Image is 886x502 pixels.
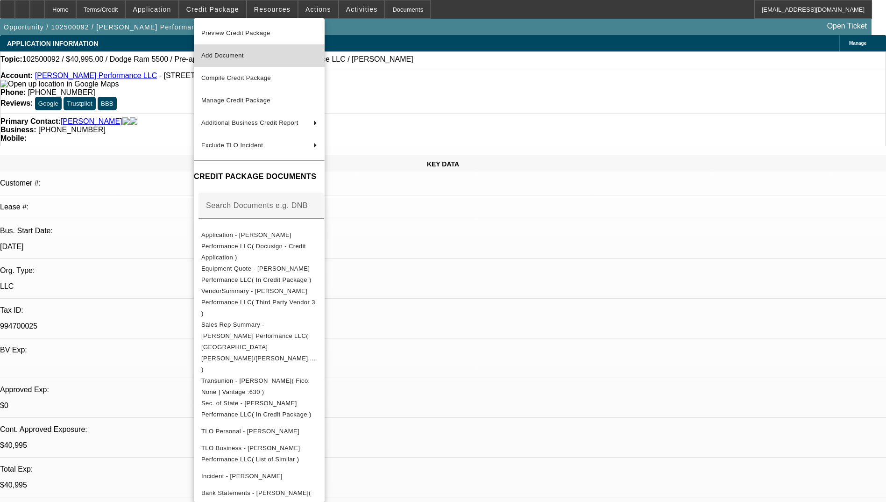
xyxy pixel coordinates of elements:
[194,263,325,286] button: Equipment Quote - Powell Performance LLC( In Credit Package )
[206,201,308,209] mat-label: Search Documents e.g. DNB
[194,375,325,398] button: Transunion - Powell, Blake( Fico: None | Vantage :630 )
[201,321,315,373] span: Sales Rep Summary - [PERSON_NAME] Performance LLC( [GEOGRAPHIC_DATA][PERSON_NAME]/[PERSON_NAME],....
[201,400,312,418] span: Sec. of State - [PERSON_NAME] Performance LLC( In Credit Package )
[201,445,300,463] span: TLO Business - [PERSON_NAME] Performance LLC( List of Similar )
[194,286,325,319] button: VendorSummary - Powell Performance LLC( Third Party Vendor 3 )
[201,52,244,59] span: Add Document
[201,29,270,36] span: Preview Credit Package
[201,287,315,317] span: VendorSummary - [PERSON_NAME] Performance LLC( Third Party Vendor 3 )
[201,377,310,395] span: Transunion - [PERSON_NAME]( Fico: None | Vantage :630 )
[201,119,298,126] span: Additional Business Credit Report
[194,229,325,263] button: Application - Powell Performance LLC( Docusign - Credit Application )
[201,74,271,81] span: Compile Credit Package
[194,171,325,182] h4: CREDIT PACKAGE DOCUMENTS
[194,319,325,375] button: Sales Rep Summary - Powell Performance LLC( Mansfield, Jeff/Fredericks,... )
[194,398,325,420] button: Sec. of State - Powell Performance LLC( In Credit Package )
[201,428,299,435] span: TLO Personal - [PERSON_NAME]
[194,420,325,443] button: TLO Personal - Powell, Blake
[201,473,283,480] span: Incident - [PERSON_NAME]
[194,443,325,465] button: TLO Business - Powell Performance LLC( List of Similar )
[194,465,325,488] button: Incident - Powell, Blake
[201,265,312,283] span: Equipment Quote - [PERSON_NAME] Performance LLC( In Credit Package )
[201,231,306,261] span: Application - [PERSON_NAME] Performance LLC( Docusign - Credit Application )
[201,97,270,104] span: Manage Credit Package
[201,142,263,149] span: Exclude TLO Incident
